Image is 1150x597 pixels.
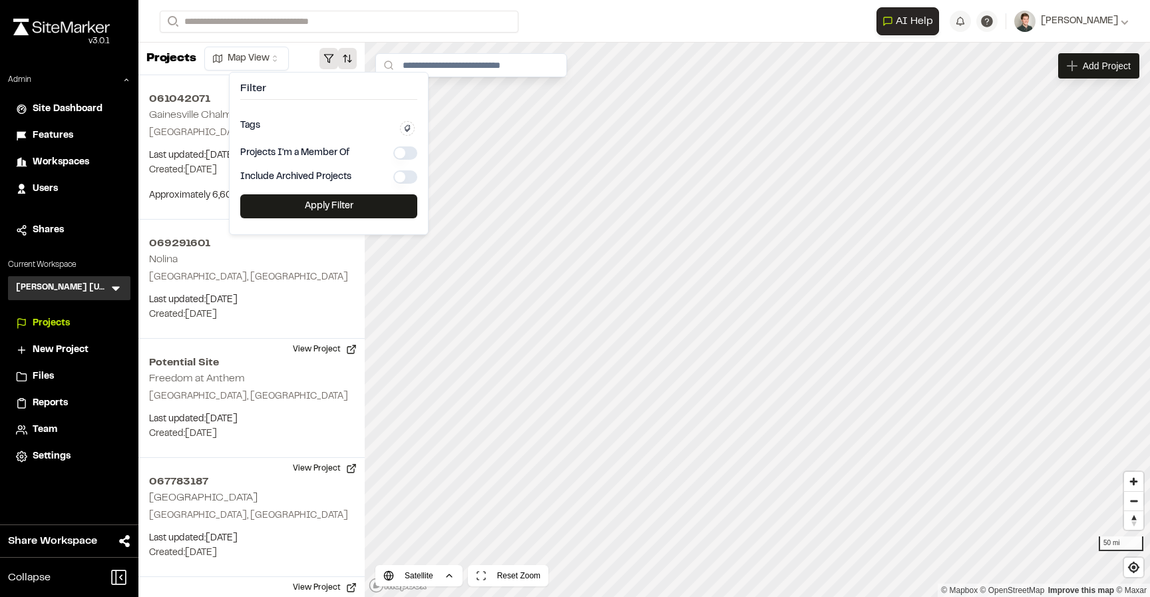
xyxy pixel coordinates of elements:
button: View Project [285,458,365,479]
h2: Gainesville Chalmers Sewer Line [149,110,302,120]
p: Created: [DATE] [149,163,354,178]
span: Team [33,423,57,437]
button: Reset Zoom [468,565,548,586]
a: Shares [16,223,122,238]
p: Approximately 6,600 LF of 15" sewer. [149,188,354,203]
p: Admin [8,74,31,86]
p: [GEOGRAPHIC_DATA], [GEOGRAPHIC_DATA] [149,270,354,285]
div: 50 mi [1099,536,1143,551]
span: Features [33,128,73,143]
span: Projects [33,316,70,331]
a: Maxar [1116,586,1147,595]
h2: [GEOGRAPHIC_DATA] [149,493,258,502]
a: Site Dashboard [16,102,122,116]
p: [GEOGRAPHIC_DATA], [GEOGRAPHIC_DATA] [149,389,354,404]
a: Mapbox logo [369,578,427,593]
a: New Project [16,343,122,357]
a: Workspaces [16,155,122,170]
button: View Project [285,339,365,360]
h3: [PERSON_NAME] [US_STATE] [16,282,109,295]
button: Open AI Assistant [876,7,939,35]
span: Files [33,369,54,384]
p: Created: [DATE] [149,546,354,560]
h2: Potential Site [149,355,354,371]
a: Settings [16,449,122,464]
p: Current Workspace [8,259,130,271]
p: Created: [DATE] [149,307,354,322]
button: Satellite [375,565,463,586]
a: Mapbox [941,586,978,595]
a: Users [16,182,122,196]
canvas: Map [365,43,1150,597]
label: Include Archived Projects [240,172,351,182]
a: Projects [16,316,122,331]
span: Collapse [8,570,51,586]
div: Oh geez...please don't... [13,35,110,47]
span: Users [33,182,58,196]
a: Team [16,423,122,437]
p: Last updated: [DATE] [149,531,354,546]
h2: 067783187 [149,474,354,490]
span: AI Help [896,13,933,29]
button: Edit Tags [400,121,415,136]
span: Zoom out [1124,492,1143,510]
span: Settings [33,449,71,464]
span: New Project [33,343,89,357]
h2: 069291601 [149,236,354,252]
h2: Nolina [149,255,178,264]
a: OpenStreetMap [980,586,1045,595]
p: Projects [146,50,196,68]
label: Projects I'm a Member Of [240,148,349,158]
p: Last updated: [DATE] [149,293,354,307]
p: [GEOGRAPHIC_DATA], [GEOGRAPHIC_DATA] [149,126,354,140]
span: Workspaces [33,155,89,170]
div: Open AI Assistant [876,7,944,35]
h2: Freedom at Anthem [149,374,245,383]
p: Created: [DATE] [149,427,354,441]
h4: Filter [240,83,417,100]
button: Zoom in [1124,472,1143,491]
label: Tags [240,121,260,130]
p: [GEOGRAPHIC_DATA], [GEOGRAPHIC_DATA] [149,508,354,523]
p: Last updated: [DATE] [149,148,354,163]
span: Shares [33,223,64,238]
a: Reports [16,396,122,411]
a: Files [16,369,122,384]
a: Features [16,128,122,143]
button: Apply Filter [240,194,417,218]
button: Find my location [1124,558,1143,577]
button: [PERSON_NAME] [1014,11,1129,32]
button: Search [160,11,184,33]
button: Reset bearing to north [1124,510,1143,530]
span: Reports [33,396,68,411]
span: [PERSON_NAME] [1041,14,1118,29]
p: Last updated: [DATE] [149,412,354,427]
img: rebrand.png [13,19,110,35]
h2: 061042071 [149,91,354,107]
span: Share Workspace [8,533,97,549]
a: Map feedback [1048,586,1114,595]
span: Site Dashboard [33,102,102,116]
span: Add Project [1083,59,1131,73]
button: Zoom out [1124,491,1143,510]
img: User [1014,11,1036,32]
